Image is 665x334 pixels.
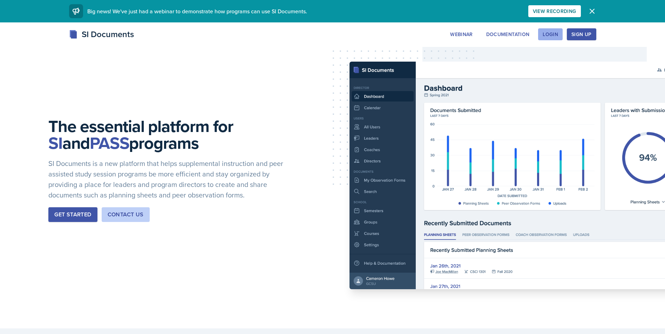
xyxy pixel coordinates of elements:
button: Contact Us [102,207,150,222]
div: SI Documents [69,28,134,41]
button: Sign Up [567,28,596,40]
button: Documentation [482,28,534,40]
div: View Recording [533,8,576,14]
button: Get Started [48,207,97,222]
div: Contact Us [108,210,144,219]
div: Sign Up [571,32,591,37]
span: Big news! We've just had a webinar to demonstrate how programs can use SI Documents. [87,7,307,15]
div: Webinar [450,32,473,37]
button: View Recording [528,5,581,17]
div: Get Started [54,210,91,219]
div: Documentation [486,32,530,37]
button: Webinar [446,28,477,40]
div: Login [543,32,558,37]
button: Login [538,28,563,40]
